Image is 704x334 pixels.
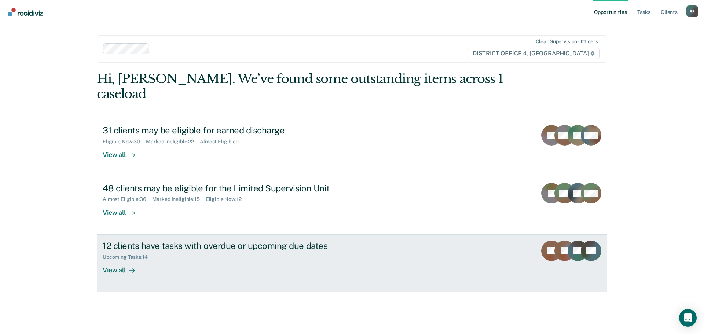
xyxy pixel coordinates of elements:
[97,119,607,177] a: 31 clients may be eligible for earned dischargeEligible Now:30Marked Ineligible:22Almost Eligible...
[686,5,698,17] div: R R
[103,241,360,251] div: 12 clients have tasks with overdue or upcoming due dates
[97,235,607,292] a: 12 clients have tasks with overdue or upcoming due datesUpcoming Tasks:14View all
[103,196,152,202] div: Almost Eligible : 36
[103,260,144,274] div: View all
[103,125,360,136] div: 31 clients may be eligible for earned discharge
[103,202,144,217] div: View all
[103,183,360,194] div: 48 clients may be eligible for the Limited Supervision Unit
[536,38,598,45] div: Clear supervision officers
[103,145,144,159] div: View all
[206,196,247,202] div: Eligible Now : 12
[679,309,697,327] div: Open Intercom Messenger
[103,254,154,260] div: Upcoming Tasks : 14
[146,139,200,145] div: Marked Ineligible : 22
[686,5,698,17] button: Profile dropdown button
[8,8,43,16] img: Recidiviz
[97,71,505,102] div: Hi, [PERSON_NAME]. We’ve found some outstanding items across 1 caseload
[103,139,146,145] div: Eligible Now : 30
[200,139,245,145] div: Almost Eligible : 1
[97,177,607,235] a: 48 clients may be eligible for the Limited Supervision UnitAlmost Eligible:36Marked Ineligible:15...
[468,48,599,59] span: DISTRICT OFFICE 4, [GEOGRAPHIC_DATA]
[152,196,206,202] div: Marked Ineligible : 15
